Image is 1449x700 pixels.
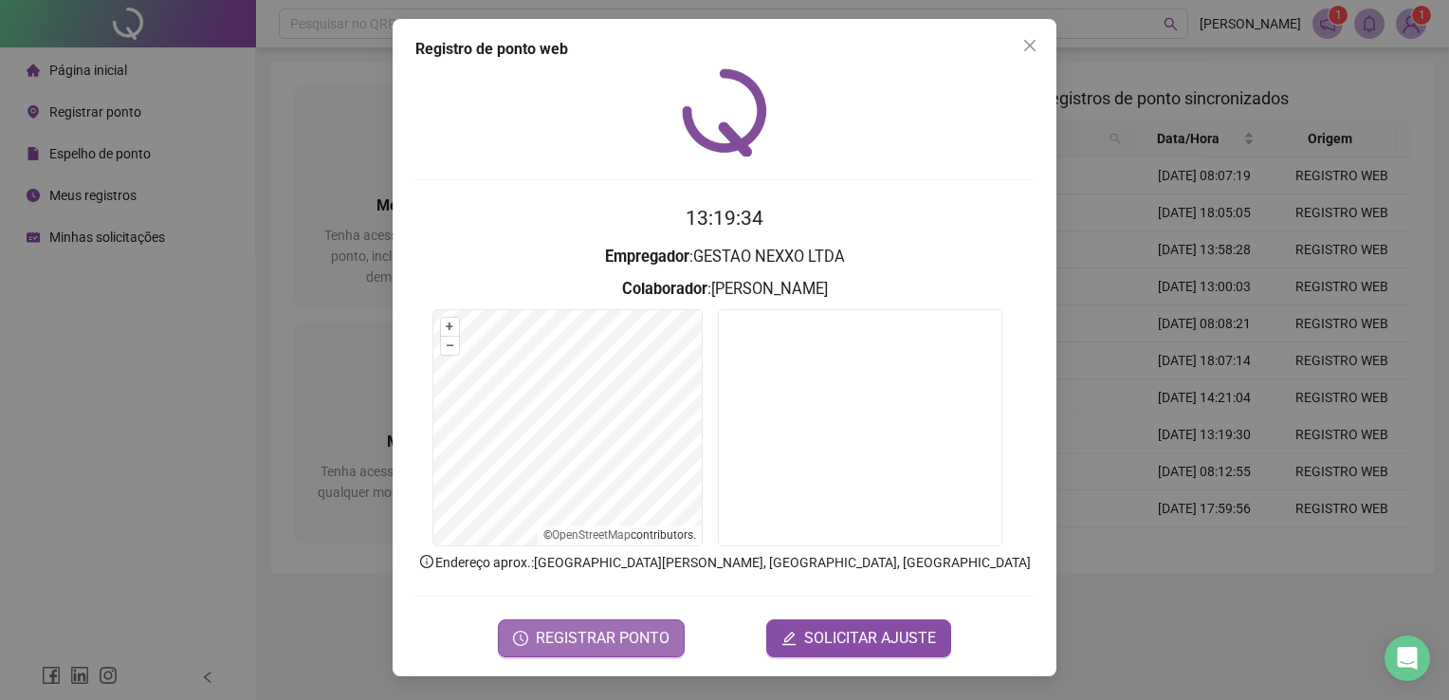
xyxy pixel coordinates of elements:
[536,627,669,650] span: REGISTRAR PONTO
[513,631,528,646] span: clock-circle
[543,528,696,542] li: © contributors.
[498,619,685,657] button: REGISTRAR PONTO
[418,553,435,570] span: info-circle
[1015,30,1045,61] button: Close
[682,68,767,157] img: QRPoint
[766,619,951,657] button: editSOLICITAR AJUSTE
[622,280,707,298] strong: Colaborador
[605,248,689,266] strong: Empregador
[804,627,936,650] span: SOLICITAR AJUSTE
[552,528,631,542] a: OpenStreetMap
[686,207,763,230] time: 13:19:34
[415,277,1034,302] h3: : [PERSON_NAME]
[1385,636,1430,681] div: Open Intercom Messenger
[415,38,1034,61] div: Registro de ponto web
[415,245,1034,269] h3: : GESTAO NEXXO LTDA
[441,318,459,336] button: +
[415,552,1034,573] p: Endereço aprox. : [GEOGRAPHIC_DATA][PERSON_NAME], [GEOGRAPHIC_DATA], [GEOGRAPHIC_DATA]
[781,631,797,646] span: edit
[1022,38,1037,53] span: close
[441,337,459,355] button: –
